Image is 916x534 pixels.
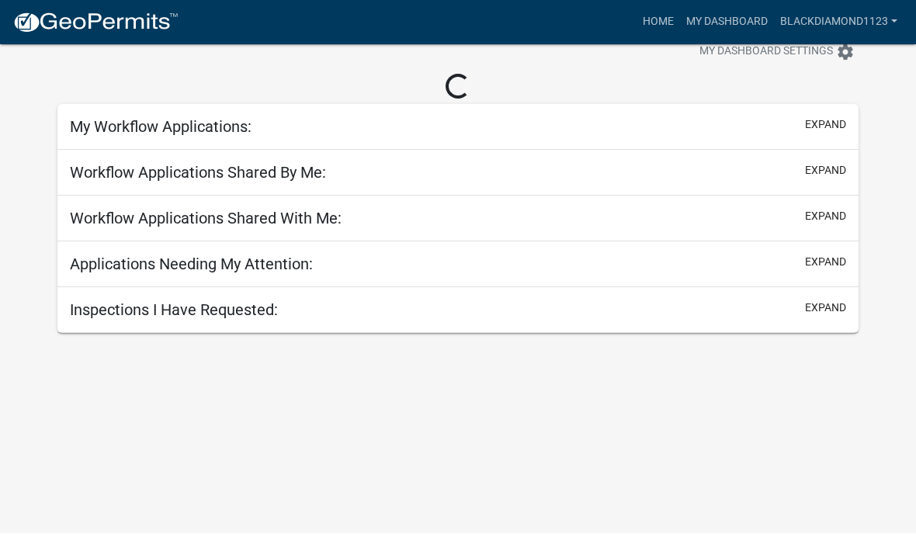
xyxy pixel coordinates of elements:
button: expand [805,209,846,225]
button: expand [805,255,846,271]
h5: Inspections I Have Requested: [70,301,278,320]
i: settings [836,43,855,62]
button: expand [805,163,846,179]
h5: Workflow Applications Shared By Me: [70,164,326,182]
span: My Dashboard Settings [699,43,833,62]
button: expand [805,300,846,317]
a: My Dashboard [680,8,774,37]
h5: Workflow Applications Shared With Me: [70,210,342,228]
h5: My Workflow Applications: [70,118,252,137]
button: My Dashboard Settingssettings [687,37,867,68]
h5: Applications Needing My Attention: [70,255,313,274]
a: Blackdiamond1123 [774,8,904,37]
a: Home [637,8,680,37]
button: expand [805,117,846,133]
